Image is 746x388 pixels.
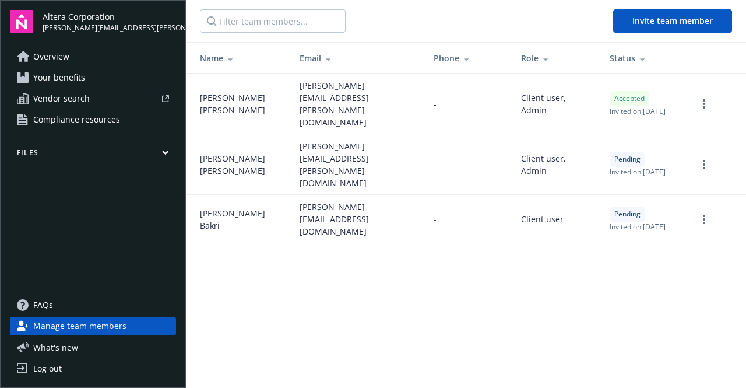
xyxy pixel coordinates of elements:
[10,341,97,354] button: What's new
[200,207,281,232] span: [PERSON_NAME] Bakri
[33,359,62,378] div: Log out
[33,110,120,129] span: Compliance resources
[33,47,69,66] span: Overview
[610,167,666,177] span: Invited on [DATE]
[697,158,711,172] a: more
[43,11,176,23] span: Altera Corporation
[697,97,711,111] a: more
[434,159,437,171] span: -
[614,93,645,104] span: Accepted
[613,9,732,33] button: Invite team member
[300,79,415,128] span: [PERSON_NAME][EMAIL_ADDRESS][PERSON_NAME][DOMAIN_NAME]
[200,92,281,116] span: [PERSON_NAME] [PERSON_NAME]
[521,152,591,177] span: Client user, Admin
[10,89,176,108] a: Vendor search
[434,52,502,64] div: Phone
[521,52,591,64] div: Role
[33,296,53,314] span: FAQs
[10,68,176,87] a: Your benefits
[200,9,346,33] input: Filter team members...
[434,213,437,225] span: -
[43,23,176,33] span: [PERSON_NAME][EMAIL_ADDRESS][PERSON_NAME][DOMAIN_NAME]
[610,52,678,64] div: Status
[200,152,281,177] span: [PERSON_NAME] [PERSON_NAME]
[697,212,711,226] a: more
[610,222,666,232] span: Invited on [DATE]
[10,10,33,33] img: navigator-logo.svg
[632,15,713,26] span: Invite team member
[43,10,176,33] button: Altera Corporation[PERSON_NAME][EMAIL_ADDRESS][PERSON_NAME][DOMAIN_NAME]
[300,140,415,189] span: [PERSON_NAME][EMAIL_ADDRESS][PERSON_NAME][DOMAIN_NAME]
[10,296,176,314] a: FAQs
[300,52,415,64] div: Email
[33,341,78,354] span: What ' s new
[614,209,641,219] span: Pending
[33,68,85,87] span: Your benefits
[200,52,281,64] div: Name
[434,98,437,110] span: -
[610,106,666,116] span: Invited on [DATE]
[10,47,176,66] a: Overview
[33,89,90,108] span: Vendor search
[521,92,591,116] span: Client user, Admin
[614,154,641,165] span: Pending
[300,201,415,237] span: [PERSON_NAME][EMAIL_ADDRESS][DOMAIN_NAME]
[521,213,564,225] span: Client user
[10,110,176,129] a: Compliance resources
[33,317,126,335] span: Manage team members
[10,148,176,162] button: Files
[10,317,176,335] a: Manage team members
